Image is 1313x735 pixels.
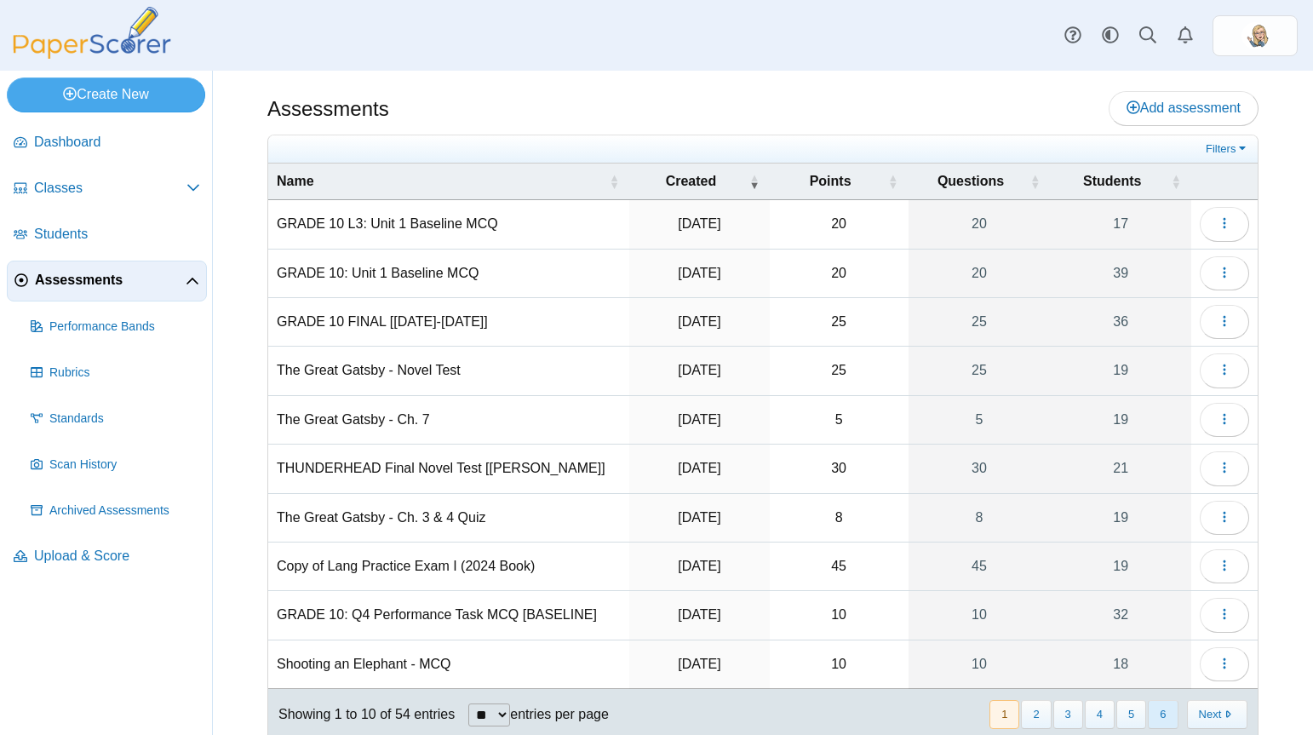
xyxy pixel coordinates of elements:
span: Assessments [35,271,186,290]
span: Emily Wasley [1241,22,1269,49]
td: Copy of Lang Practice Exam I (2024 Book) [268,543,629,591]
td: 5 [770,396,909,445]
td: Shooting an Elephant - MCQ [268,640,629,689]
a: 45 [909,543,1051,590]
td: GRADE 10 L3: Unit 1 Baseline MCQ [268,200,629,249]
a: 19 [1050,347,1191,394]
td: The Great Gatsby - Novel Test [268,347,629,395]
span: Points : Activate to sort [888,164,898,199]
td: 30 [770,445,909,493]
label: entries per page [510,707,609,721]
a: Standards [24,399,207,439]
a: Performance Bands [24,307,207,347]
span: Students [1083,174,1141,188]
time: Apr 22, 2025 at 1:31 PM [678,559,720,573]
time: May 27, 2025 at 11:39 AM [678,461,720,475]
td: GRADE 10 FINAL [[DATE]-[DATE]] [268,298,629,347]
a: Upload & Score [7,537,207,577]
a: Create New [7,78,205,112]
a: 36 [1050,298,1191,346]
span: Performance Bands [49,319,200,336]
a: 39 [1050,250,1191,297]
a: 19 [1050,494,1191,542]
a: 18 [1050,640,1191,688]
span: Upload & Score [34,547,200,566]
time: May 22, 2025 at 10:14 AM [678,510,720,525]
span: Points [810,174,851,188]
span: Questions : Activate to sort [1029,164,1040,199]
time: May 27, 2025 at 12:51 PM [678,412,720,427]
time: Apr 2, 2025 at 8:10 AM [678,657,720,671]
td: 25 [770,298,909,347]
img: ps.zKYLFpFWctilUouI [1241,22,1269,49]
h1: Assessments [267,95,389,123]
img: PaperScorer [7,7,177,59]
a: 19 [1050,396,1191,444]
button: 4 [1085,700,1115,728]
button: 1 [989,700,1019,728]
span: Questions [937,174,1004,188]
span: Dashboard [34,133,200,152]
a: Rubrics [24,353,207,393]
span: Standards [49,411,200,428]
span: Archived Assessments [49,502,200,520]
a: 20 [909,200,1051,248]
a: 5 [909,396,1051,444]
a: Assessments [7,261,207,301]
td: 10 [770,640,909,689]
button: 2 [1021,700,1051,728]
td: 20 [770,200,909,249]
time: Sep 2, 2025 at 10:07 AM [678,216,720,231]
a: 19 [1050,543,1191,590]
a: Add assessment [1109,91,1259,125]
td: 20 [770,250,909,298]
time: Apr 21, 2025 at 11:01 AM [678,607,720,622]
button: Next [1187,700,1247,728]
span: Add assessment [1127,100,1241,115]
span: Students : Activate to sort [1171,164,1181,199]
td: 8 [770,494,909,543]
span: Created [666,174,717,188]
a: PaperScorer [7,47,177,61]
a: 10 [909,640,1051,688]
a: Students [7,215,207,256]
td: The Great Gatsby - Ch. 3 & 4 Quiz [268,494,629,543]
a: Classes [7,169,207,210]
button: 6 [1148,700,1178,728]
span: Rubrics [49,365,200,382]
td: GRADE 10: Q4 Performance Task MCQ [BASELINE] [268,591,629,640]
a: 25 [909,347,1051,394]
a: 20 [909,250,1051,297]
a: Alerts [1167,17,1204,55]
span: Classes [34,179,186,198]
nav: pagination [988,700,1247,728]
time: Jun 3, 2025 at 1:19 PM [678,314,720,329]
a: Dashboard [7,123,207,164]
button: 5 [1116,700,1146,728]
td: GRADE 10: Unit 1 Baseline MCQ [268,250,629,298]
td: 25 [770,347,909,395]
span: Name [277,174,314,188]
span: Created : Activate to remove sorting [749,164,760,199]
time: Jun 2, 2025 at 12:59 PM [678,363,720,377]
a: 10 [909,591,1051,639]
td: 10 [770,591,909,640]
a: 17 [1050,200,1191,248]
button: 3 [1053,700,1083,728]
a: 30 [909,445,1051,492]
a: Archived Assessments [24,491,207,531]
td: The Great Gatsby - Ch. 7 [268,396,629,445]
span: Students [34,225,200,244]
time: Sep 2, 2025 at 8:17 AM [678,266,720,280]
a: Scan History [24,445,207,485]
span: Scan History [49,457,200,474]
a: 21 [1050,445,1191,492]
a: 25 [909,298,1051,346]
a: 32 [1050,591,1191,639]
a: Filters [1201,141,1253,158]
td: THUNDERHEAD Final Novel Test [[PERSON_NAME]] [268,445,629,493]
td: 45 [770,543,909,591]
span: Name : Activate to sort [609,164,619,199]
a: ps.zKYLFpFWctilUouI [1213,15,1298,56]
a: 8 [909,494,1051,542]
